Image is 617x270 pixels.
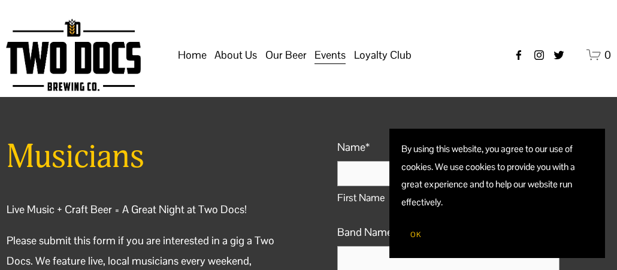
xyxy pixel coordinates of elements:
[337,189,446,208] span: First Name
[604,48,611,62] span: 0
[6,19,140,91] img: Two Docs Brewing Co.
[265,45,307,65] span: Our Beer
[265,44,307,66] a: folder dropdown
[7,137,280,178] h2: Musicians
[337,161,446,186] input: First Name
[533,49,545,61] a: instagram-unauth
[178,44,207,66] a: Home
[314,45,346,65] span: Events
[354,45,412,65] span: Loyalty Club
[389,129,605,258] section: Cookie banner
[337,137,370,157] legend: Name
[214,44,257,66] a: folder dropdown
[354,44,412,66] a: folder dropdown
[337,222,559,242] label: Band Name
[513,49,525,61] a: Facebook
[401,223,430,246] button: OK
[314,44,346,66] a: folder dropdown
[7,199,280,220] p: Live Music + Craft Beer = A Great Night at Two Docs!
[586,47,611,62] a: 0 items in cart
[410,230,421,239] span: OK
[214,45,257,65] span: About Us
[401,141,593,211] p: By using this website, you agree to our use of cookies. We use cookies to provide you with a grea...
[553,49,565,61] a: twitter-unauth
